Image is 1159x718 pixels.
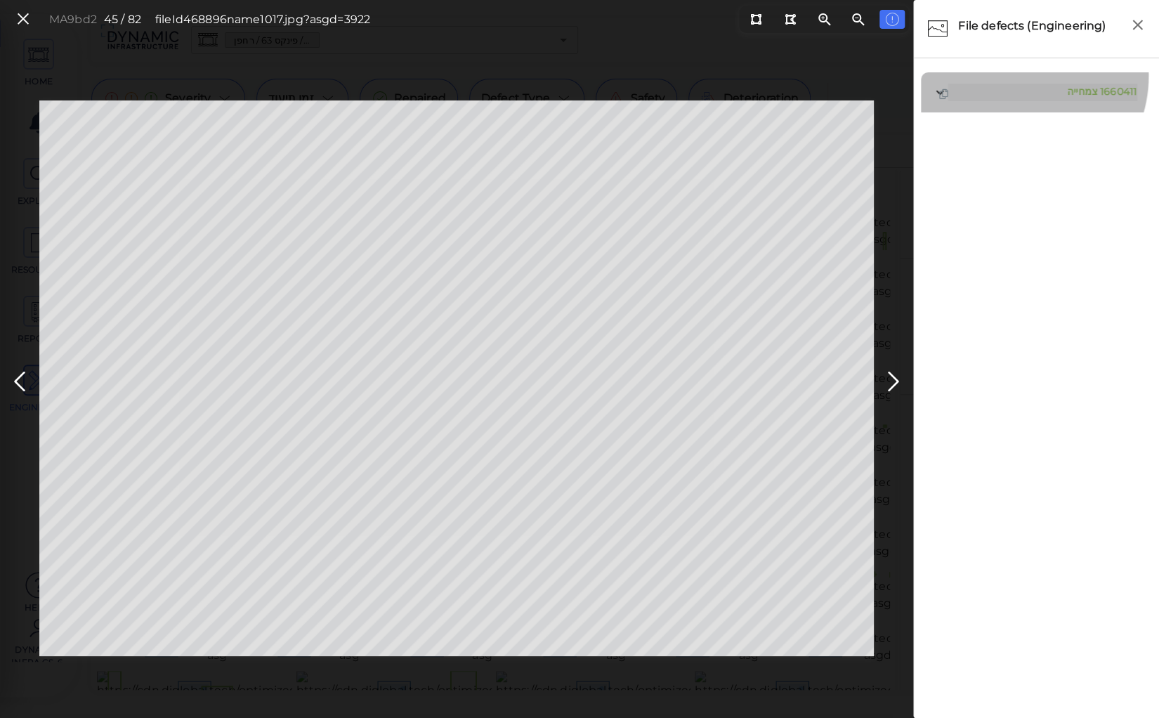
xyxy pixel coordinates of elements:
span: 1660411 [1100,85,1137,98]
div: 1660411 צמחייה [921,72,1152,112]
div: fileId 468896 name 1017.jpg?asgd=3922 [155,11,370,28]
span: צמחייה [1067,85,1097,98]
iframe: Chat [1099,655,1148,707]
div: 45 / 82 [104,11,141,28]
div: MA9bd2 [49,11,97,28]
div: File defects (Engineering) [955,14,1124,44]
